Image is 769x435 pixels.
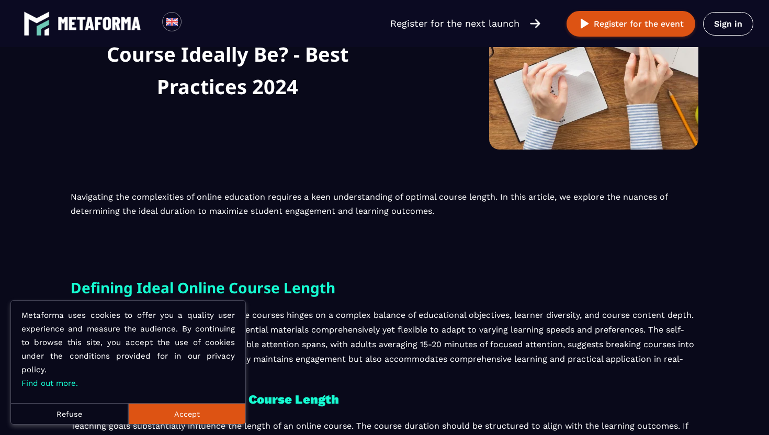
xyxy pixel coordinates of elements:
a: Find out more. [21,379,78,388]
img: logo [58,17,141,30]
p: Navigating the complexities of online education requires a keen understanding of optimal course l... [71,190,698,218]
button: Accept [128,403,245,424]
h3: Impact of Teaching Goals on Course Length [71,390,698,410]
button: Register for the event [567,11,695,37]
img: play [578,17,591,30]
div: Search for option [182,12,207,35]
img: arrow-right [530,18,540,29]
h1: How Long Should an Online Course Ideally Be? - Best Practices 2024 [71,5,384,103]
input: Search for option [190,17,198,30]
h2: Defining Ideal Online Course Length [71,276,698,300]
p: Determining the perfect duration for online courses hinges on a complex balance of educational ob... [71,308,698,381]
button: Refuse [11,403,128,424]
img: logo [24,10,50,37]
img: en [165,15,178,28]
p: Metaforma uses cookies to offer you a quality user experience and measure the audience. By contin... [21,308,235,390]
a: Sign in [703,12,753,36]
p: Register for the next launch [390,16,519,31]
